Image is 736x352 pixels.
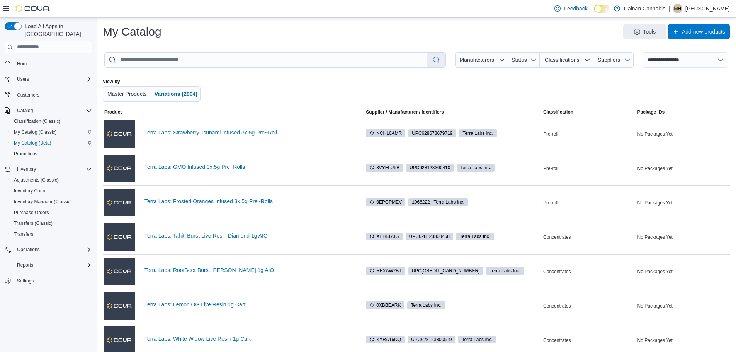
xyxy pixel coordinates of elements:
span: Master Products [107,91,147,97]
span: 3VYFLU5B [369,164,399,171]
span: Purchase Orders [14,209,49,216]
span: Inventory Count [14,188,47,194]
div: No Packages Yet [636,164,730,173]
h1: My Catalog [103,24,161,39]
span: Terra Labs Inc. [458,336,496,343]
div: No Packages Yet [636,301,730,311]
div: Supplier / Manufacturer / Identifiers [366,109,444,115]
span: UPC 628123300410 [410,164,450,171]
span: UPC 628123300458 [409,233,450,240]
span: XLTK373G [369,233,399,240]
button: Operations [2,244,95,255]
span: Classification (Classic) [11,117,92,126]
span: Product [104,109,122,115]
span: Terra Labs Inc. [462,336,492,343]
button: Reports [14,260,36,270]
span: Load All Apps in [GEOGRAPHIC_DATA] [22,22,92,38]
a: My Catalog (Classic) [11,128,60,137]
span: Status [512,57,527,63]
span: Inventory Count [11,186,92,196]
span: Transfers (Classic) [14,220,53,226]
button: Users [14,75,32,84]
input: Dark Mode [594,5,610,13]
span: Terra Labs Inc. [411,302,441,309]
button: Inventory [2,164,95,175]
span: Inventory Manager (Classic) [14,199,72,205]
button: Adjustments (Classic) [8,175,95,185]
span: Terra Labs Inc. [459,129,496,137]
div: Concentrates [542,336,636,345]
button: Variations (2904) [151,86,201,102]
span: Settings [17,278,34,284]
span: Classification (Classic) [14,118,61,124]
a: Terra Labs: Lemon OG Live Resin 1g Cart [144,301,352,308]
div: No Packages Yet [636,233,730,242]
label: View by [103,78,120,85]
span: 0XBBEARK [369,302,401,309]
a: Terra Labs: Frosted Oranges Infused 3x.5g Pre~Rolls [144,198,352,204]
span: Inventory Manager (Classic) [11,197,92,206]
span: Users [14,75,92,84]
button: Inventory Manager (Classic) [8,196,95,207]
div: Pre-roll [542,198,636,207]
button: Inventory [14,165,39,174]
div: No Packages Yet [636,129,730,139]
span: UPC628123300519 [408,336,455,343]
button: Add new products [668,24,730,39]
span: Transfers [14,231,33,237]
span: Tools [643,28,656,36]
span: Terra Labs Inc. [460,233,490,240]
span: Terra Labs Inc. [460,164,491,171]
span: Catalog [17,107,33,114]
button: Classifications [540,52,593,68]
span: Customers [14,90,92,100]
a: Terra Labs: Strawberry Tsunami Infused 3x.5g Pre~Roll [144,129,352,136]
span: Package IDs [637,109,665,115]
span: My Catalog (Beta) [14,140,51,146]
img: Terra Labs: GMO Infused 3x.5g Pre~Rolls [104,155,135,182]
span: UPC 628678679719 [412,130,452,137]
img: Terra Labs: RootBeer Burst LR Diamond 1g AIO [104,258,135,285]
span: UPC628678679719 [408,129,456,137]
span: Reports [17,262,33,268]
nav: Complex example [5,55,92,307]
div: Pre-roll [542,164,636,173]
span: Classifications [545,57,579,63]
span: UPC628123300458 [406,233,453,240]
span: NCHL6AMR [366,129,405,137]
span: Adjustments (Classic) [11,175,92,185]
a: Transfers [11,230,36,239]
p: [PERSON_NAME] [685,4,730,13]
span: Transfers [11,230,92,239]
div: Pre-roll [542,129,636,139]
span: Catalog [14,106,92,115]
div: No Packages Yet [636,267,730,276]
span: 1066222 : Terra Labs Inc. [412,199,464,206]
button: My Catalog (Beta) [8,138,95,148]
span: Promotions [14,151,37,157]
span: Reports [14,260,92,270]
button: Status [508,52,540,68]
a: Adjustments (Classic) [11,175,62,185]
div: No Packages Yet [636,198,730,207]
span: 0XBBEARK [366,301,404,309]
button: Transfers (Classic) [8,218,95,229]
span: Terra Labs Inc. [456,233,494,240]
span: Supplier / Manufacturer / Identifiers [355,109,444,115]
p: | [668,4,670,13]
span: REXAW2BT [369,267,401,274]
span: My Catalog (Classic) [11,128,92,137]
a: Terra Labs: GMO Infused 3x.5g Pre~Rolls [144,164,352,170]
button: Tools [623,24,666,39]
span: Inventory [17,166,36,172]
span: KYRA16DQ [369,336,401,343]
span: 1066222 : Terra Labs Inc. [408,198,468,206]
span: REXAW2BT [366,267,405,275]
div: Concentrates [542,301,636,311]
span: Customers [17,92,39,98]
span: MH [674,4,682,13]
button: My Catalog (Classic) [8,127,95,138]
button: Inventory Count [8,185,95,196]
button: Customers [2,89,95,100]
